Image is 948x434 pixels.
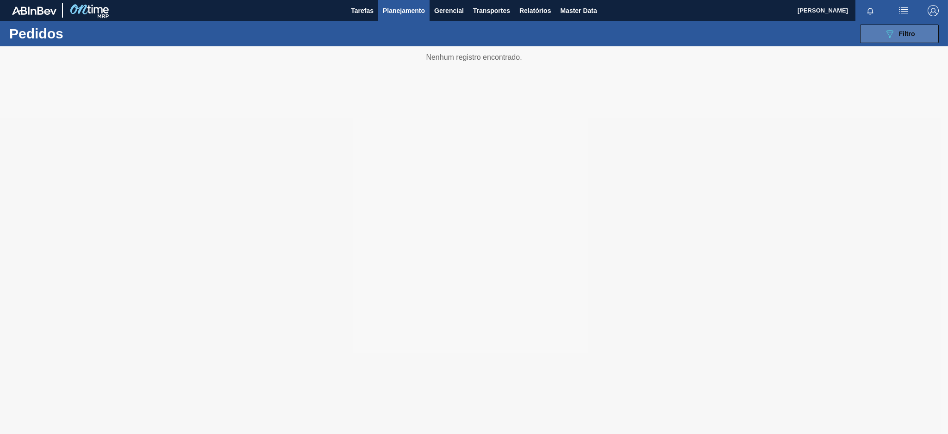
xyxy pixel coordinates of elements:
button: Filtro [860,25,939,43]
span: Master Data [560,5,597,16]
span: Transportes [473,5,510,16]
img: Logout [928,5,939,16]
span: Tarefas [351,5,374,16]
h1: Pedidos [9,28,149,39]
span: Relatórios [519,5,551,16]
span: Planejamento [383,5,425,16]
img: userActions [898,5,909,16]
span: Gerencial [434,5,464,16]
img: TNhmsLtSVTkK8tSr43FrP2fwEKptu5GPRR3wAAAABJRU5ErkJggg== [12,6,56,15]
button: Notificações [855,4,885,17]
span: Filtro [899,30,915,38]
